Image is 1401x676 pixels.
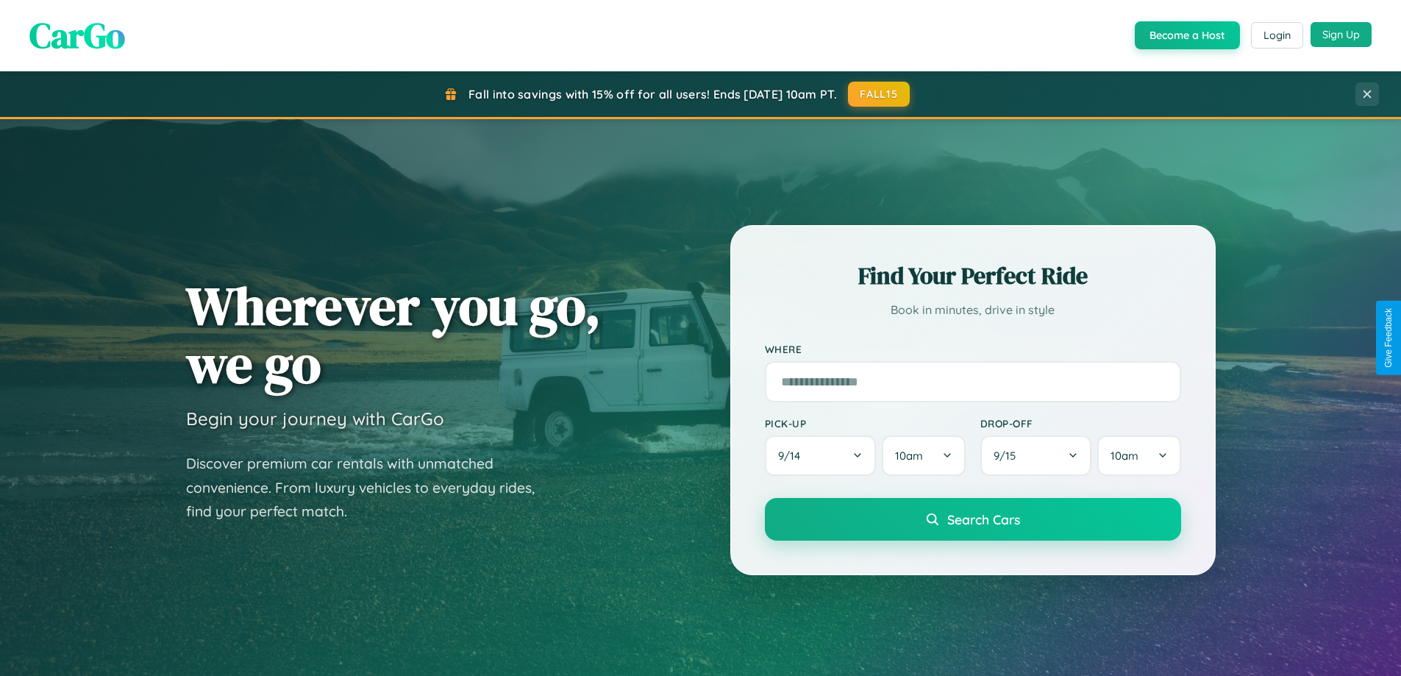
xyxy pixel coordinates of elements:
span: 9 / 15 [994,449,1023,463]
span: 10am [895,449,923,463]
button: Login [1251,22,1303,49]
button: 9/15 [980,435,1092,476]
p: Discover premium car rentals with unmatched convenience. From luxury vehicles to everyday rides, ... [186,452,554,524]
span: CarGo [29,11,125,60]
span: 9 / 14 [778,449,808,463]
button: 9/14 [765,435,877,476]
div: Give Feedback [1383,308,1394,368]
span: Search Cars [947,511,1020,527]
button: FALL15 [848,82,910,107]
label: Pick-up [765,417,966,430]
p: Book in minutes, drive in style [765,299,1181,321]
span: Fall into savings with 15% off for all users! Ends [DATE] 10am PT. [468,87,837,102]
span: 10am [1111,449,1138,463]
h2: Find Your Perfect Ride [765,260,1181,292]
button: 10am [1097,435,1180,476]
label: Where [765,343,1181,355]
label: Drop-off [980,417,1181,430]
button: 10am [882,435,965,476]
h3: Begin your journey with CarGo [186,408,444,430]
button: Search Cars [765,498,1181,541]
button: Become a Host [1135,21,1240,49]
button: Sign Up [1311,22,1372,47]
h1: Wherever you go, we go [186,277,601,393]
